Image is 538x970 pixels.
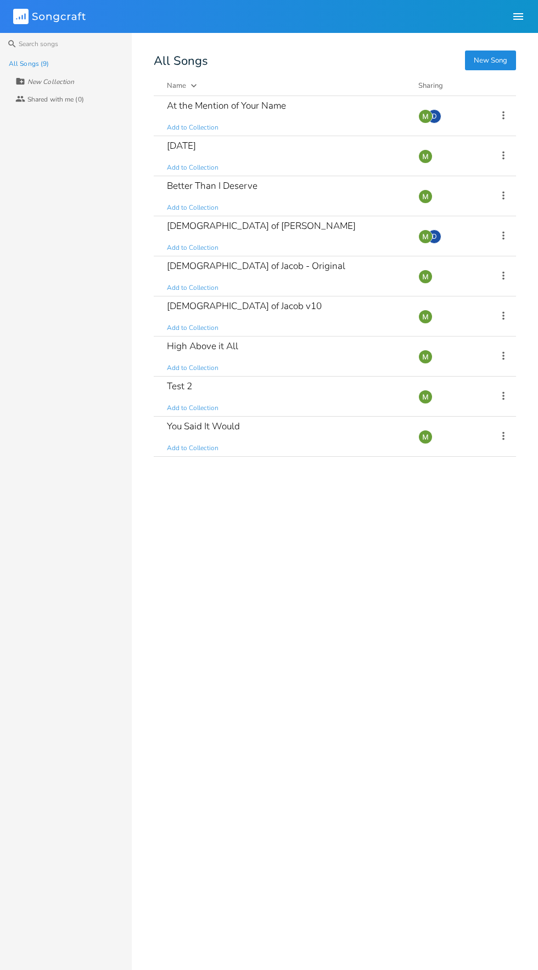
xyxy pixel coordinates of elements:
[154,55,516,67] div: All Songs
[167,203,218,212] span: Add to Collection
[427,229,441,244] div: David Jones
[465,51,516,70] button: New Song
[167,163,218,172] span: Add to Collection
[27,96,84,103] div: Shared with me (0)
[418,310,433,324] img: Mik Sivak
[27,79,74,85] div: New Collection
[167,80,405,91] button: Name
[167,81,186,91] div: Name
[167,243,218,253] span: Add to Collection
[167,283,218,293] span: Add to Collection
[167,403,218,413] span: Add to Collection
[167,101,286,110] div: At the Mention of Your Name
[418,390,433,404] img: Mik Sivak
[167,444,218,453] span: Add to Collection
[418,229,433,244] img: Mik Sivak
[418,109,433,124] img: Mik Sivak
[418,149,433,164] img: Mik Sivak
[167,422,240,431] div: You Said It Would
[167,141,196,150] div: [DATE]
[418,189,433,204] img: Mik Sivak
[418,80,484,91] div: Sharing
[167,123,218,132] span: Add to Collection
[167,221,356,231] div: [DEMOGRAPHIC_DATA] of [PERSON_NAME]
[418,270,433,284] img: Mik Sivak
[418,350,433,364] img: Mik Sivak
[167,323,218,333] span: Add to Collection
[427,109,441,124] div: David Jones
[167,261,345,271] div: [DEMOGRAPHIC_DATA] of Jacob - Original
[9,60,49,67] div: All Songs (9)
[418,430,433,444] img: Mik Sivak
[167,301,322,311] div: [DEMOGRAPHIC_DATA] of Jacob v10
[167,382,192,391] div: Test 2
[167,341,238,351] div: High Above it All
[167,181,257,190] div: Better Than I Deserve
[167,363,218,373] span: Add to Collection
